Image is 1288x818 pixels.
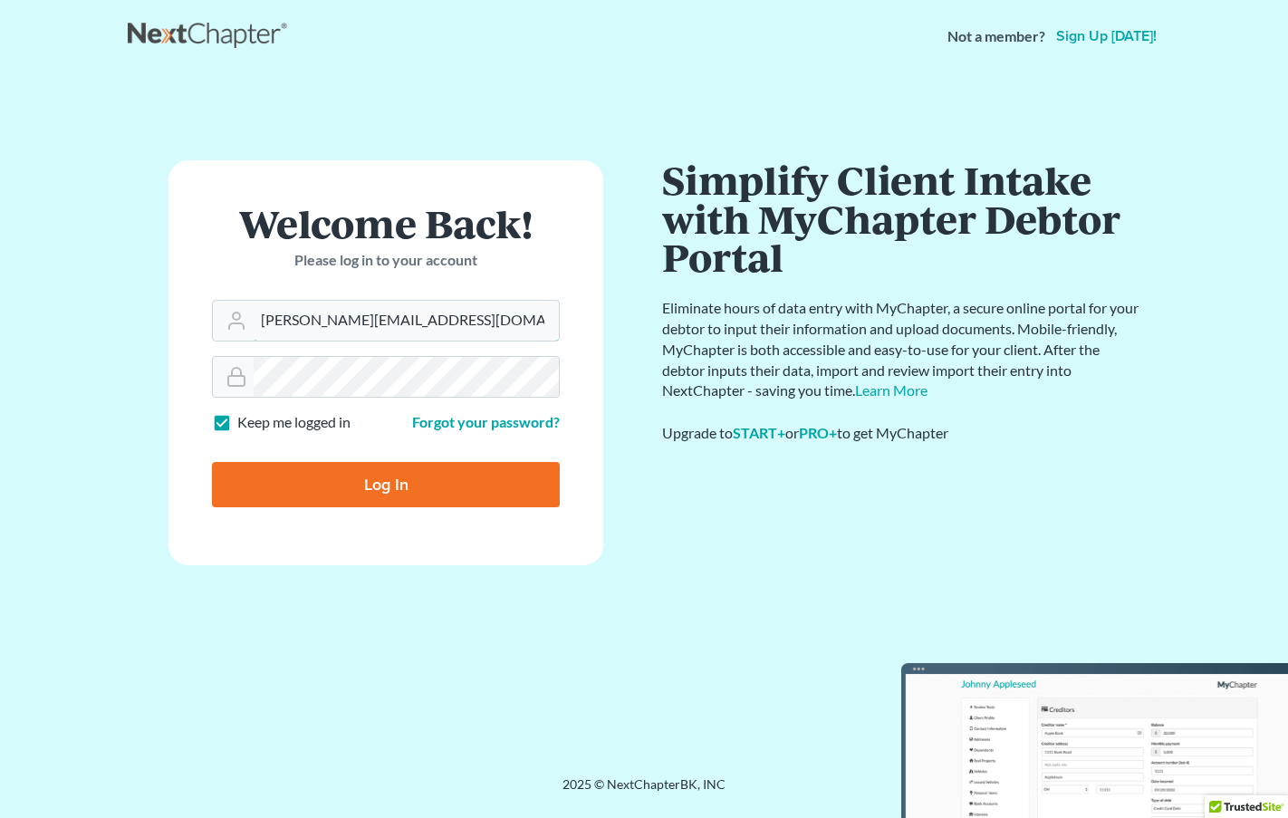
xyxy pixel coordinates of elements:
[254,301,559,341] input: Email Address
[212,462,560,507] input: Log In
[947,26,1045,47] strong: Not a member?
[733,424,785,441] a: START+
[662,423,1142,444] div: Upgrade to or to get MyChapter
[855,381,928,399] a: Learn More
[1053,29,1160,43] a: Sign up [DATE]!
[128,775,1160,808] div: 2025 © NextChapterBK, INC
[412,413,560,430] a: Forgot your password?
[212,250,560,271] p: Please log in to your account
[799,424,837,441] a: PRO+
[662,298,1142,401] p: Eliminate hours of data entry with MyChapter, a secure online portal for your debtor to input the...
[237,412,351,433] label: Keep me logged in
[662,160,1142,276] h1: Simplify Client Intake with MyChapter Debtor Portal
[212,204,560,243] h1: Welcome Back!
